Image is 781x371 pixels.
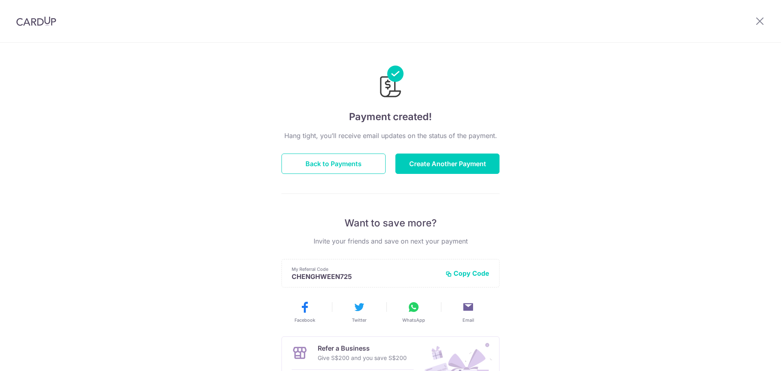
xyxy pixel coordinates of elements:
[402,317,425,323] span: WhatsApp
[395,154,500,174] button: Create Another Payment
[281,217,500,230] p: Want to save more?
[295,317,315,323] span: Facebook
[335,301,383,323] button: Twitter
[281,236,500,246] p: Invite your friends and save on next your payment
[318,353,407,363] p: Give S$200 and you save S$200
[292,272,439,281] p: CHENGHWEEN725
[292,266,439,272] p: My Referral Code
[318,343,407,353] p: Refer a Business
[352,317,367,323] span: Twitter
[281,131,500,140] p: Hang tight, you’ll receive email updates on the status of the payment.
[281,154,386,174] button: Back to Payments
[390,301,438,323] button: WhatsApp
[462,317,474,323] span: Email
[281,301,329,323] button: Facebook
[16,16,56,26] img: CardUp
[377,66,404,100] img: Payments
[444,301,492,323] button: Email
[281,110,500,124] h4: Payment created!
[445,269,489,277] button: Copy Code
